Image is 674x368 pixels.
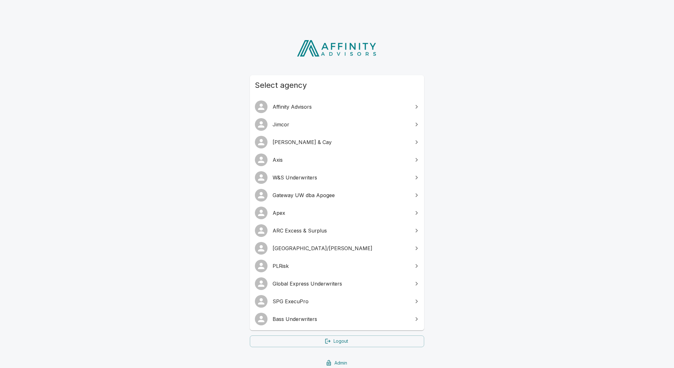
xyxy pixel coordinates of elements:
a: SPG ExecuPro [250,293,424,310]
a: [GEOGRAPHIC_DATA]/[PERSON_NAME] [250,239,424,257]
span: Apex [273,209,409,217]
span: SPG ExecuPro [273,298,409,305]
a: Gateway UW dba Apogee [250,186,424,204]
a: Logout [250,335,424,347]
a: Global Express Underwriters [250,275,424,293]
span: PLRisk [273,262,409,270]
span: Global Express Underwriters [273,280,409,287]
span: Axis [273,156,409,164]
span: Bass Underwriters [273,315,409,323]
a: Bass Underwriters [250,310,424,328]
a: Axis [250,151,424,169]
a: W&S Underwriters [250,169,424,186]
a: ARC Excess & Surplus [250,222,424,239]
a: [PERSON_NAME] & Cay [250,133,424,151]
a: Affinity Advisors [250,98,424,116]
span: W&S Underwriters [273,174,409,181]
span: Jimcor [273,121,409,128]
a: Jimcor [250,116,424,133]
span: ARC Excess & Surplus [273,227,409,234]
span: Select agency [255,80,419,90]
span: [GEOGRAPHIC_DATA]/[PERSON_NAME] [273,244,409,252]
a: Apex [250,204,424,222]
span: Gateway UW dba Apogee [273,191,409,199]
span: [PERSON_NAME] & Cay [273,138,409,146]
a: PLRisk [250,257,424,275]
span: Affinity Advisors [273,103,409,111]
img: Affinity Advisors Logo [292,38,382,59]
